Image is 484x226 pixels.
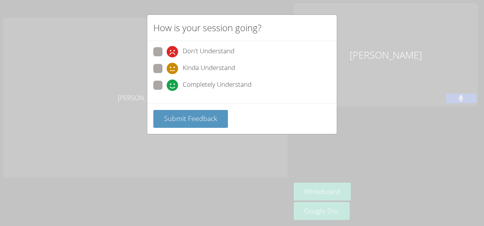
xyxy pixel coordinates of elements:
[183,80,252,91] span: Completely Understand
[183,63,235,74] span: Kinda Understand
[153,110,228,128] button: Submit Feedback
[153,21,261,35] h2: How is your session going?
[164,114,217,123] span: Submit Feedback
[183,46,234,57] span: Don't Understand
